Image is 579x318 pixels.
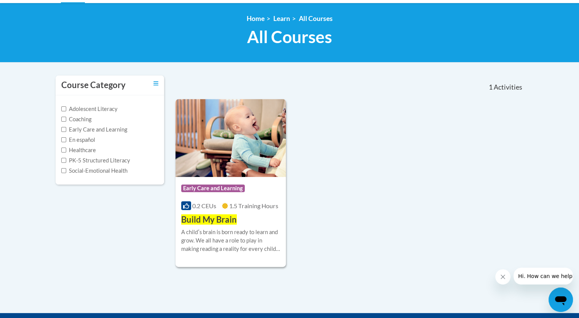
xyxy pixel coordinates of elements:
img: Course Logo [175,99,286,177]
iframe: Close message [495,269,510,284]
input: Checkbox for Options [61,168,66,173]
input: Checkbox for Options [61,137,66,142]
span: Activities [494,83,522,92]
span: Early Care and Learning [181,185,245,192]
input: Checkbox for Options [61,117,66,122]
label: En español [61,136,95,144]
label: Early Care and Learning [61,125,127,134]
a: All Courses [299,14,333,22]
a: Home [247,14,265,22]
label: PK-5 Structured Literacy [61,156,130,165]
label: Healthcare [61,146,96,154]
label: Coaching [61,115,91,124]
a: Course LogoEarly Care and Learning0.2 CEUs1.5 Training Hours Build My BrainA childʹs brain is bor... [175,99,286,267]
iframe: Message from company [514,268,573,284]
h3: Course Category [61,79,126,91]
span: All Courses [247,27,332,47]
input: Checkbox for Options [61,127,66,132]
label: Social-Emotional Health [61,167,128,175]
span: 1.5 Training Hours [229,202,278,209]
div: A childʹs brain is born ready to learn and grow. We all have a role to play in making reading a r... [181,228,281,253]
input: Checkbox for Options [61,106,66,111]
iframe: Button to launch messaging window [549,287,573,312]
input: Checkbox for Options [61,158,66,163]
label: Adolescent Literacy [61,105,118,113]
span: Hi. How can we help? [5,5,62,11]
a: Learn [273,14,290,22]
input: Checkbox for Options [61,148,66,153]
span: 0.2 CEUs [192,202,216,209]
span: Build My Brain [181,214,237,225]
span: 1 [488,83,492,92]
a: Toggle collapse [153,79,158,88]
